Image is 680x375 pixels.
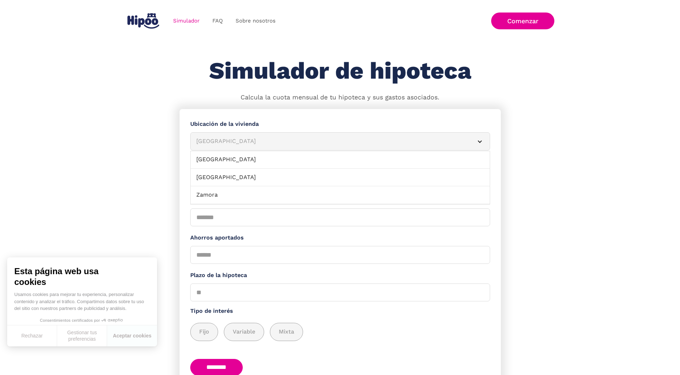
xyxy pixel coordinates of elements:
[191,151,490,169] a: [GEOGRAPHIC_DATA]
[126,10,161,31] a: home
[191,169,490,187] a: [GEOGRAPHIC_DATA]
[229,14,282,28] a: Sobre nosotros
[190,307,490,316] label: Tipo de interés
[190,271,490,280] label: Plazo de la hipoteca
[190,151,490,204] nav: [GEOGRAPHIC_DATA]
[206,14,229,28] a: FAQ
[191,186,490,204] a: Zamora
[196,137,467,146] div: [GEOGRAPHIC_DATA]
[279,327,294,336] span: Mixta
[241,93,439,102] p: Calcula la cuota mensual de tu hipoteca y sus gastos asociados.
[167,14,206,28] a: Simulador
[190,132,490,151] article: [GEOGRAPHIC_DATA]
[491,13,554,29] a: Comenzar
[190,323,490,341] div: add_description_here
[190,120,490,129] label: Ubicación de la vivienda
[209,58,471,84] h1: Simulador de hipoteca
[199,327,209,336] span: Fijo
[233,327,255,336] span: Variable
[190,233,490,242] label: Ahorros aportados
